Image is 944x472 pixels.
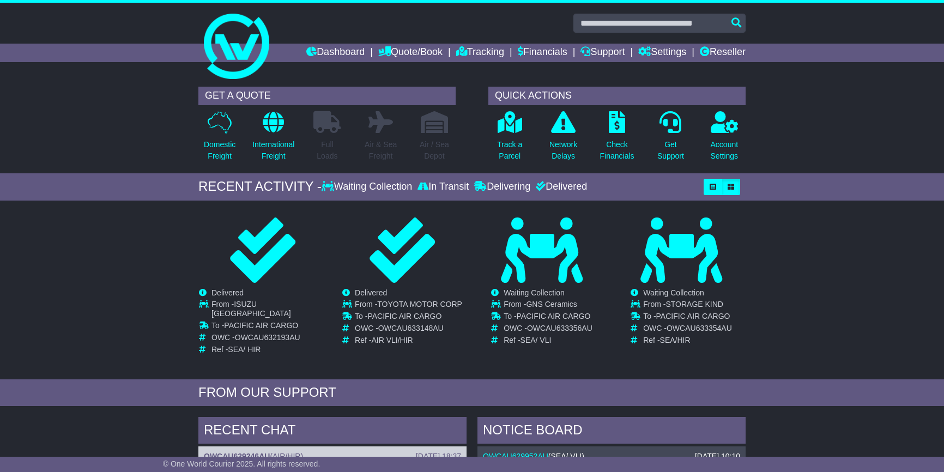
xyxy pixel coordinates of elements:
[416,452,461,461] div: [DATE] 18:37
[211,345,326,354] td: Ref -
[643,312,732,324] td: To -
[252,111,295,168] a: InternationalFreight
[355,300,462,312] td: From -
[198,417,467,446] div: RECENT CHAT
[710,111,739,168] a: AccountSettings
[420,139,449,162] p: Air / Sea Depot
[660,336,691,344] span: SEA/HIR
[700,44,746,62] a: Reseller
[211,321,326,333] td: To -
[306,44,365,62] a: Dashboard
[355,288,387,297] span: Delivered
[643,336,732,345] td: Ref -
[488,87,746,105] div: QUICK ACTIONS
[377,300,462,308] span: TOYOTA MOTOR CORP
[204,139,235,162] p: Domestic Freight
[483,452,548,461] a: OWCAU629952AU
[497,139,522,162] p: Track a Parcel
[504,336,592,345] td: Ref -
[504,324,592,336] td: OWC -
[551,452,582,461] span: SEA/ VLI
[204,452,270,461] a: OWCAU629246AU
[600,111,635,168] a: CheckFinancials
[355,312,462,324] td: To -
[527,324,592,332] span: OWCAU633356AU
[211,288,244,297] span: Delivered
[711,139,739,162] p: Account Settings
[378,44,443,62] a: Quote/Book
[549,139,577,162] p: Network Delays
[518,44,567,62] a: Financials
[657,111,685,168] a: GetSupport
[643,324,732,336] td: OWC -
[378,324,444,332] span: OWCAU633148AU
[638,44,686,62] a: Settings
[273,452,300,461] span: AIR/HIR
[504,312,592,324] td: To -
[198,179,322,195] div: RECENT ACTIVITY -
[211,333,326,345] td: OWC -
[504,300,592,312] td: From -
[198,385,746,401] div: FROM OUR SUPPORT
[204,452,461,461] div: ( )
[471,181,533,193] div: Delivering
[521,336,552,344] span: SEA/ VLI
[657,139,684,162] p: Get Support
[695,452,740,461] div: [DATE] 10:10
[643,288,704,297] span: Waiting Collection
[235,333,300,342] span: OWCAU632193AU
[600,139,634,162] p: Check Financials
[163,459,320,468] span: © One World Courier 2025. All rights reserved.
[656,312,730,320] span: PACIFIC AIR CARGO
[355,336,462,345] td: Ref -
[477,417,746,446] div: NOTICE BOARD
[198,87,456,105] div: GET A QUOTE
[526,300,577,308] span: GNS Ceramics
[322,181,415,193] div: Waiting Collection
[643,300,732,312] td: From -
[456,44,504,62] a: Tracking
[667,324,732,332] span: OWCAU633354AU
[355,324,462,336] td: OWC -
[549,111,578,168] a: NetworkDelays
[483,452,740,461] div: ( )
[367,312,441,320] span: PACIFIC AIR CARGO
[517,312,591,320] span: PACIFIC AIR CARGO
[533,181,587,193] div: Delivered
[211,300,291,318] span: ISUZU [GEOGRAPHIC_DATA]
[580,44,625,62] a: Support
[415,181,471,193] div: In Transit
[497,111,523,168] a: Track aParcel
[313,139,341,162] p: Full Loads
[504,288,565,297] span: Waiting Collection
[228,345,261,354] span: SEA/ HIR
[211,300,326,321] td: From -
[252,139,294,162] p: International Freight
[665,300,723,308] span: STORAGE KIND
[365,139,397,162] p: Air & Sea Freight
[371,336,413,344] span: AIR VLI/HIR
[203,111,236,168] a: DomesticFreight
[224,321,298,330] span: PACIFIC AIR CARGO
